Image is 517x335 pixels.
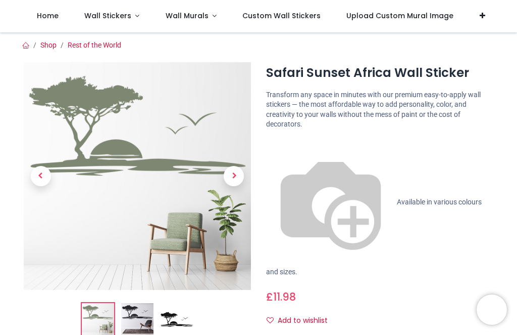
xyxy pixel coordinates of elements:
i: Add to wishlist [267,317,274,324]
iframe: Brevo live chat [477,295,507,325]
p: Transform any space in minutes with our premium easy-to-apply wall stickers — the most affordable... [266,90,493,130]
h1: Safari Sunset Africa Wall Sticker [266,64,493,81]
a: Rest of the World [68,41,121,49]
a: Previous [24,97,58,256]
span: Custom Wall Stickers [242,11,321,21]
img: color-wheel.png [266,138,395,267]
span: 11.98 [273,289,296,304]
img: Safari Sunset Africa Wall Sticker [24,62,251,290]
a: Next [217,97,251,256]
span: Home [37,11,59,21]
span: Wall Murals [166,11,209,21]
button: Add to wishlistAdd to wishlist [266,312,336,329]
a: Shop [40,41,57,49]
span: Next [224,166,244,186]
span: £ [266,289,296,304]
span: Previous [31,166,51,186]
span: Upload Custom Mural Image [346,11,453,21]
span: Wall Stickers [84,11,131,21]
